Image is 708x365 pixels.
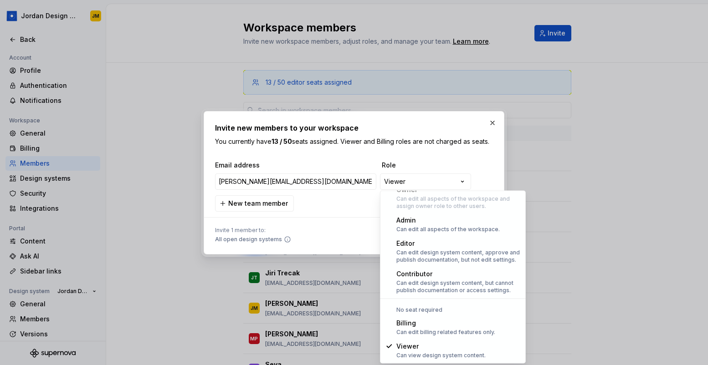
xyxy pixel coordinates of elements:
span: Editor [396,239,415,247]
div: Can edit all aspects of the workspace. [396,226,500,233]
span: Contributor [396,270,432,278]
div: Can edit design system content, but cannot publish documentation or access settings. [396,279,520,294]
div: Can edit billing related features only. [396,329,495,336]
span: Viewer [396,342,419,350]
div: No seat required [382,306,524,314]
div: Can edit all aspects of the workspace and assign owner role to other users. [396,195,520,210]
span: Billing [396,319,416,327]
div: Can edit design system content, approve and publish documentation, but not edit settings. [396,249,520,264]
div: Can view design system content. [396,352,486,359]
span: Admin [396,216,416,224]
